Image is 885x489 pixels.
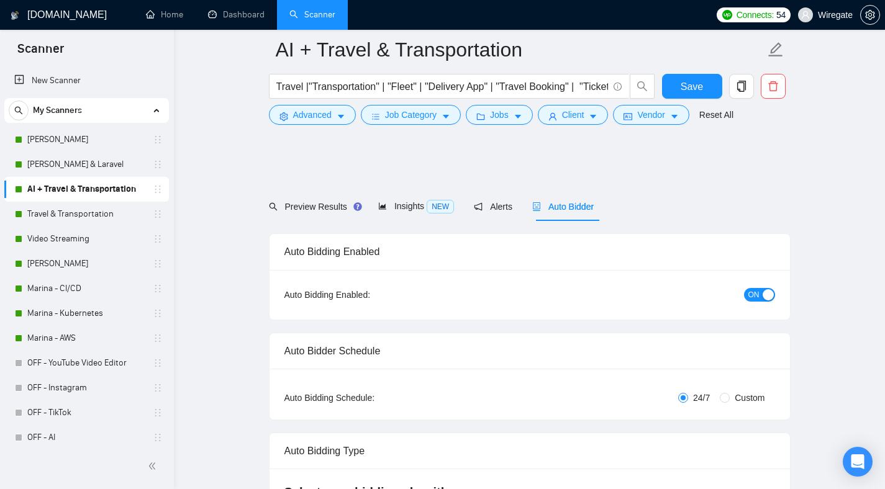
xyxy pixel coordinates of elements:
[7,40,74,66] span: Scanner
[9,106,28,115] span: search
[276,34,765,65] input: Scanner name...
[27,152,145,177] a: [PERSON_NAME] & Laravel
[153,159,163,169] span: holder
[361,105,461,125] button: barsJob Categorycaret-down
[284,391,448,405] div: Auto Bidding Schedule:
[27,425,145,450] a: OFF - AI
[337,112,345,121] span: caret-down
[9,101,29,120] button: search
[153,135,163,145] span: holder
[27,326,145,351] a: Marina - AWS
[153,209,163,219] span: holder
[730,391,769,405] span: Custom
[474,202,483,211] span: notification
[589,112,597,121] span: caret-down
[722,10,732,20] img: upwork-logo.png
[269,202,278,211] span: search
[153,333,163,343] span: holder
[284,288,448,302] div: Auto Bidding Enabled:
[532,202,541,211] span: robot
[153,284,163,294] span: holder
[630,74,655,99] button: search
[153,383,163,393] span: holder
[761,81,785,92] span: delete
[146,9,183,20] a: homeHome
[153,433,163,442] span: holder
[284,333,775,369] div: Auto Bidder Schedule
[613,105,689,125] button: idcardVendorcaret-down
[14,68,159,93] a: New Scanner
[148,460,160,472] span: double-left
[860,5,880,25] button: setting
[208,9,265,20] a: dashboardDashboard
[860,10,880,20] a: setting
[289,9,335,20] a: searchScanner
[768,42,784,58] span: edit
[748,288,760,302] span: ON
[662,74,722,99] button: Save
[670,112,679,121] span: caret-down
[538,105,609,125] button: userClientcaret-down
[476,112,485,121] span: folder
[442,112,450,121] span: caret-down
[153,184,163,194] span: holder
[624,112,632,121] span: idcard
[284,433,775,469] div: Auto Bidding Type
[630,81,654,92] span: search
[27,375,145,400] a: OFF - Instagram
[614,83,622,91] span: info-circle
[4,68,169,93] li: New Scanner
[378,201,454,211] span: Insights
[466,105,533,125] button: folderJobscaret-down
[378,202,387,210] span: area-chart
[153,259,163,269] span: holder
[27,400,145,425] a: OFF - TikTok
[490,108,509,122] span: Jobs
[293,108,332,122] span: Advanced
[352,201,363,212] div: Tooltip anchor
[514,112,522,121] span: caret-down
[776,8,786,22] span: 54
[474,202,512,212] span: Alerts
[27,276,145,301] a: Marina - CI/CD
[153,308,163,318] span: holder
[27,227,145,251] a: Video Streaming
[427,200,454,213] span: NEW
[532,202,594,212] span: Auto Bidder
[637,108,665,122] span: Vendor
[548,112,557,121] span: user
[385,108,437,122] span: Job Category
[276,79,608,94] input: Search Freelance Jobs...
[562,108,584,122] span: Client
[27,351,145,375] a: OFF - YouTube Video Editor
[729,74,754,99] button: copy
[371,112,380,121] span: bars
[27,202,145,227] a: Travel & Transportation
[11,6,19,25] img: logo
[27,301,145,326] a: Marina - Kubernetes
[284,234,775,269] div: Auto Bidding Enabled
[843,447,873,477] div: Open Intercom Messenger
[699,108,733,122] a: Reset All
[737,8,774,22] span: Connects:
[688,391,715,405] span: 24/7
[681,79,703,94] span: Save
[27,177,145,202] a: AI + Travel & Transportation
[861,10,879,20] span: setting
[153,358,163,368] span: holder
[153,408,163,418] span: holder
[27,251,145,276] a: [PERSON_NAME]
[269,105,356,125] button: settingAdvancedcaret-down
[33,98,82,123] span: My Scanners
[761,74,786,99] button: delete
[801,11,810,19] span: user
[730,81,753,92] span: copy
[27,127,145,152] a: [PERSON_NAME]
[153,234,163,244] span: holder
[269,202,358,212] span: Preview Results
[279,112,288,121] span: setting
